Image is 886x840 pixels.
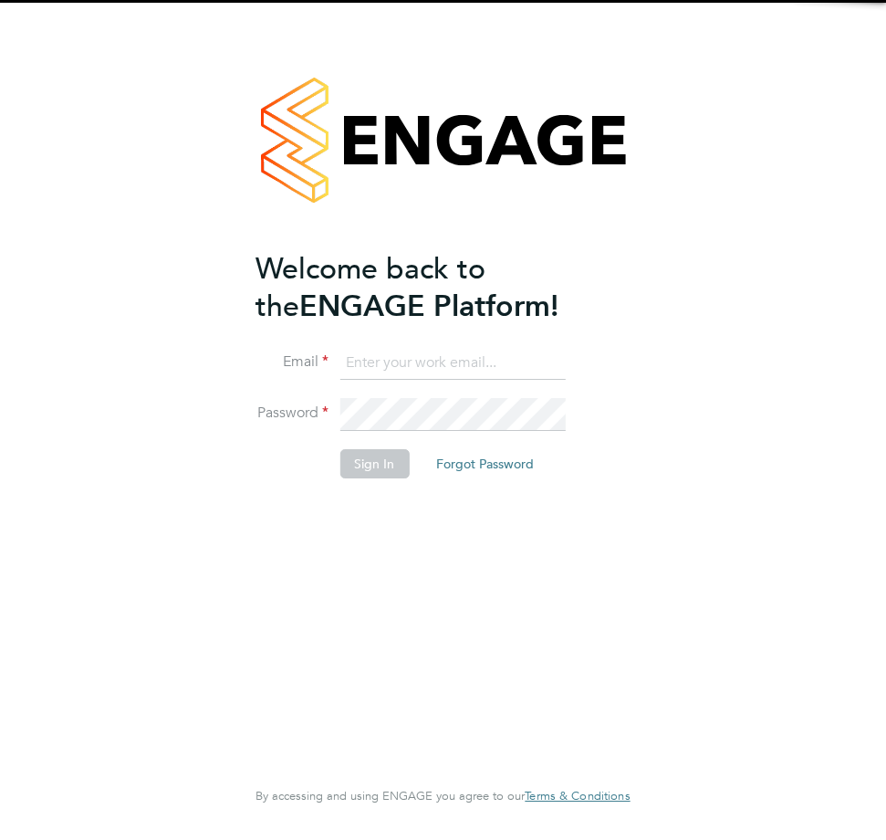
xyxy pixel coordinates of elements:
span: By accessing and using ENGAGE you agree to our [255,788,630,803]
span: Welcome back to the [255,251,485,324]
button: Forgot Password [422,449,548,478]
label: Email [255,352,328,372]
h2: ENGAGE Platform! [255,250,611,325]
button: Sign In [339,449,409,478]
input: Enter your work email... [339,347,565,380]
a: Terms & Conditions [525,789,630,803]
label: Password [255,404,328,423]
